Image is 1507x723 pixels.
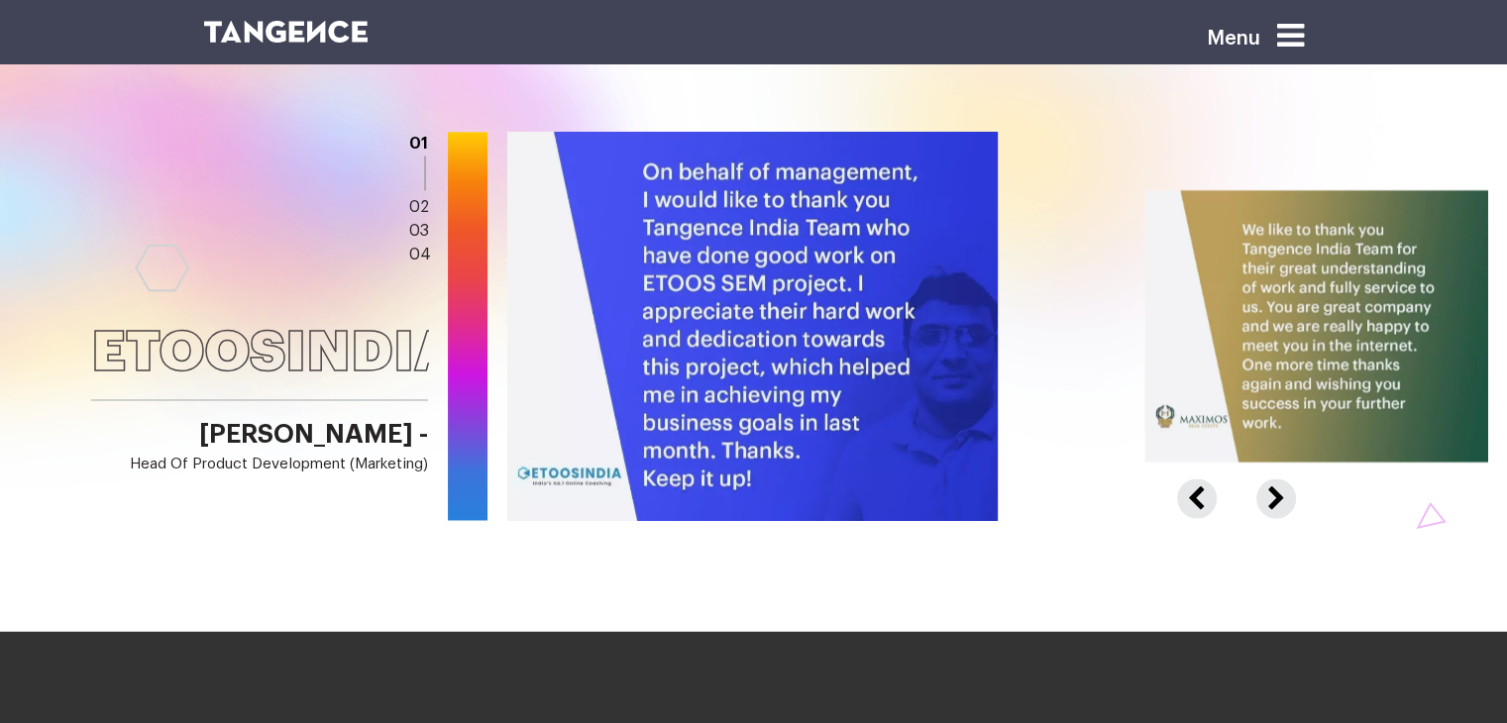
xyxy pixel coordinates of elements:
a: 04 [409,247,431,262]
img: logo SVG [204,21,369,43]
button: Next [1256,478,1291,496]
a: 03 [409,223,429,239]
h5: [PERSON_NAME] - [91,416,428,474]
button: Previous [1177,478,1242,496]
h2: ETOOSINDIA [91,322,428,400]
span: Head of Product Development (Marketing) [91,455,428,474]
a: 02 [409,199,429,215]
a: 01 [409,136,428,152]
